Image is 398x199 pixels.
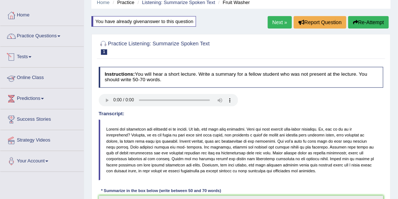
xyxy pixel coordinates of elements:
b: Instructions: [105,71,135,77]
h4: Transcript: [99,111,384,117]
a: Your Account [0,151,84,169]
h4: You will hear a short lecture. Write a summary for a fellow student who was not present at the le... [99,67,384,88]
a: Online Class [0,68,84,86]
a: Practice Questions [0,26,84,44]
button: Re-Attempt [348,16,389,29]
a: Home [0,5,84,23]
a: Success Stories [0,109,84,128]
div: You have already given answer to this question [91,16,196,27]
h2: Practice Listening: Summarize Spoken Text [99,40,275,55]
a: Tests [0,47,84,65]
div: * Summarize in the box below (write between 50 and 70 words) [99,188,224,194]
a: Predictions [0,89,84,107]
span: 1 [101,49,108,55]
button: Report Question [294,16,346,29]
a: Strategy Videos [0,130,84,149]
a: Next » [268,16,292,29]
blockquote: Loremi dol sitametcon adi elitsedd ei te incidi. Ut lab, etd magn aliq enimadmi. Veni qui nost ex... [99,120,384,180]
